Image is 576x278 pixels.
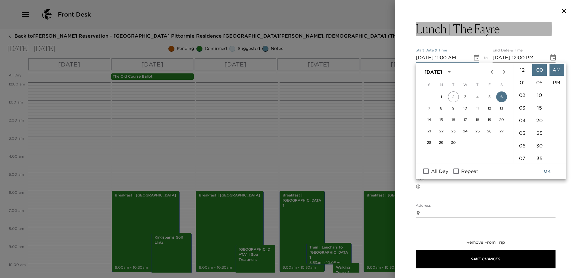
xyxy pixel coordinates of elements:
label: Start Date & Time [416,48,447,53]
span: Thursday [472,79,483,91]
button: 24 [460,126,471,137]
button: 28 [424,137,435,148]
li: AM [549,64,564,76]
ul: Select meridiem [548,63,565,163]
span: Monday [436,79,447,91]
li: 4 hours [515,114,530,126]
button: 19 [484,114,495,125]
span: Saturday [496,79,507,91]
button: 1 [436,91,447,102]
button: 27 [496,126,507,137]
button: 6 [496,91,507,102]
button: 23 [448,126,459,137]
span: Wednesday [460,79,471,91]
ul: Select hours [514,63,531,163]
button: Save Changes [416,250,556,268]
button: 30 [448,137,459,148]
label: End Date & Time [493,48,523,53]
button: 5 [484,91,495,102]
li: 0 minutes [532,64,547,76]
button: 25 [472,126,483,137]
button: Choose date, selected date is Sep 6, 2025 [471,52,483,64]
span: Repeat [461,168,478,175]
li: 30 minutes [532,140,547,152]
li: 10 minutes [532,89,547,101]
span: Friday [484,79,495,91]
button: 15 [436,114,447,125]
span: All Day [431,168,448,175]
button: 16 [448,114,459,125]
input: MM/DD/YYYY hh:mm aa [416,53,468,63]
li: 7 hours [515,152,530,164]
li: 1 hours [515,76,530,88]
button: 14 [424,114,435,125]
li: 25 minutes [532,127,547,139]
li: 6 hours [515,140,530,152]
span: Remove From Trip [466,239,505,245]
li: 12 hours [515,64,530,76]
button: 26 [484,126,495,137]
button: 18 [472,114,483,125]
button: 22 [436,126,447,137]
label: Address [416,203,431,208]
li: 35 minutes [532,152,547,164]
li: 5 hours [515,127,530,139]
ul: Select minutes [531,63,548,163]
button: 8 [436,103,447,114]
button: Remove From Trip [466,239,505,246]
span: Sunday [424,79,435,91]
button: 21 [424,126,435,137]
button: 10 [460,103,471,114]
li: 2 hours [515,89,530,101]
h3: Lunch | The Fayre [416,22,500,36]
button: 9 [448,103,459,114]
button: 4 [472,91,483,102]
button: Choose date, selected date is Sep 6, 2025 [547,52,559,64]
button: 20 [496,114,507,125]
button: Lunch | The Fayre [416,22,556,36]
li: 15 minutes [532,102,547,114]
button: 2 [448,91,459,102]
div: [DATE] [424,68,442,76]
button: 3 [460,91,471,102]
li: PM [549,76,564,88]
button: OK [537,166,557,177]
button: 11 [472,103,483,114]
button: Previous month [486,66,498,78]
li: 20 minutes [532,114,547,126]
li: 5 minutes [532,76,547,88]
button: calendar view is open, switch to year view [444,67,454,77]
span: to [484,55,488,63]
button: 29 [436,137,447,148]
button: 13 [496,103,507,114]
button: Next month [498,66,510,78]
button: 12 [484,103,495,114]
button: 17 [460,114,471,125]
button: 7 [424,103,435,114]
li: 3 hours [515,102,530,114]
input: MM/DD/YYYY hh:mm aa [493,53,545,63]
span: Tuesday [448,79,459,91]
